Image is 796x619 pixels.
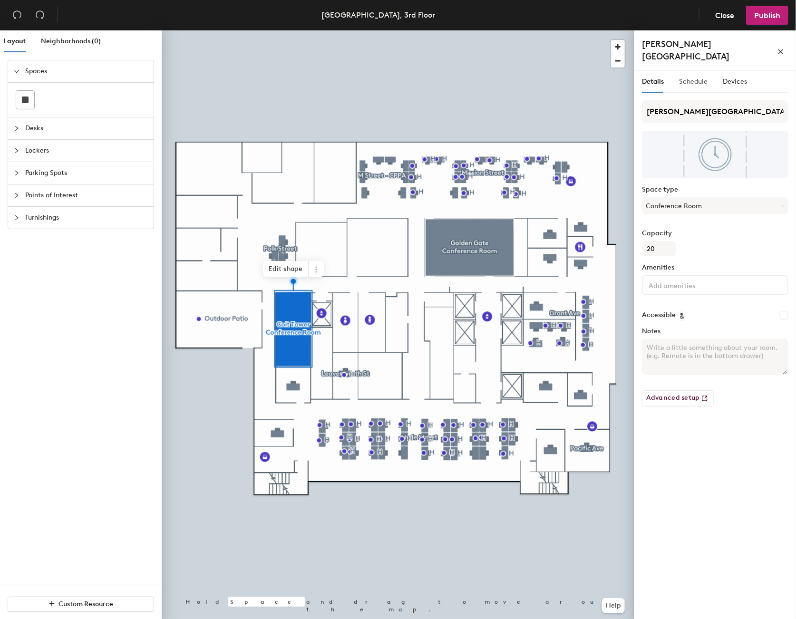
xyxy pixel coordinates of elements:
button: Undo (⌘ + Z) [8,6,27,25]
label: Accessible [642,311,676,319]
span: Details [642,77,664,86]
label: Notes [642,328,788,335]
h4: [PERSON_NAME][GEOGRAPHIC_DATA] [642,38,773,63]
span: expanded [14,68,19,74]
span: Devices [723,77,747,86]
span: Spaces [25,60,148,82]
label: Amenities [642,264,788,271]
span: Publish [754,11,780,20]
span: Points of Interest [25,184,148,206]
label: Space type [642,186,788,193]
input: Add amenities [647,279,732,290]
div: [GEOGRAPHIC_DATA], 3rd Floor [321,9,435,21]
label: Capacity [642,230,788,237]
button: Advanced setup [642,390,714,406]
span: Layout [4,37,26,45]
span: collapsed [14,148,19,154]
button: Close [707,6,742,25]
span: Lockers [25,140,148,162]
button: Custom Resource [8,597,154,612]
span: collapsed [14,193,19,198]
span: Parking Spots [25,162,148,184]
span: undo [12,10,22,19]
span: Custom Resource [59,600,114,608]
span: Furnishings [25,207,148,229]
button: Redo (⌘ + ⇧ + Z) [30,6,49,25]
span: collapsed [14,126,19,131]
span: close [777,48,784,55]
span: Edit shape [263,261,309,277]
span: Neighborhoods (0) [41,37,101,45]
span: Schedule [679,77,708,86]
span: Desks [25,117,148,139]
span: collapsed [14,170,19,176]
button: Conference Room [642,197,788,214]
img: The space named Coit Tower Conference Room [642,131,788,178]
button: Help [602,598,625,613]
span: Close [715,11,734,20]
span: collapsed [14,215,19,221]
button: Publish [746,6,788,25]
